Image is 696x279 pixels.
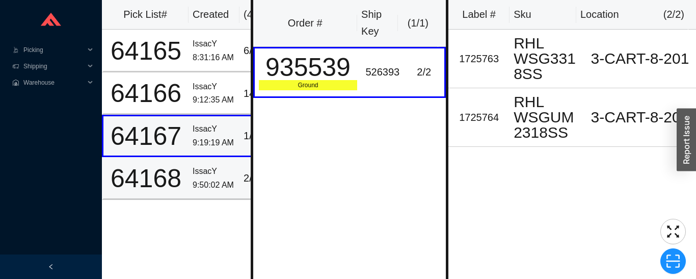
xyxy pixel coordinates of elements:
[588,110,692,125] div: 3-CART-8-201
[193,122,235,136] div: IssacY
[580,6,619,23] div: Location
[244,85,275,102] div: 14 / 14
[660,219,686,244] button: fullscreen
[193,37,235,51] div: IssacY
[259,55,358,80] div: 935539
[661,253,685,269] span: scan
[244,170,275,187] div: 2 / 2
[259,80,358,90] div: Ground
[244,42,275,59] div: 6 / 6
[244,128,275,144] div: 1 / 1
[452,109,505,126] div: 1725764
[193,179,235,192] div: 9:50:02 AM
[408,64,440,81] div: 2 / 2
[108,123,184,149] div: 64167
[514,94,580,140] div: RHL WSGUM2318SS
[660,248,686,274] button: scan
[588,51,692,66] div: 3-CART-8-201
[108,81,184,106] div: 64166
[108,38,184,64] div: 64165
[452,50,505,67] div: 1725763
[193,51,235,65] div: 8:31:16 AM
[663,6,684,23] div: ( 2 / 2 )
[365,64,399,81] div: 526393
[23,42,85,58] span: Picking
[23,74,85,91] span: Warehouse
[193,80,235,94] div: IssacY
[48,264,54,270] span: left
[108,166,184,191] div: 64168
[402,15,435,32] div: ( 1 / 1 )
[23,58,85,74] span: Shipping
[514,36,580,82] div: RHL WSG3318SS
[661,224,685,239] span: fullscreen
[193,93,235,107] div: 9:12:35 AM
[244,6,276,23] div: ( 4 )
[193,136,235,150] div: 9:19:19 AM
[193,165,235,179] div: IssacY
